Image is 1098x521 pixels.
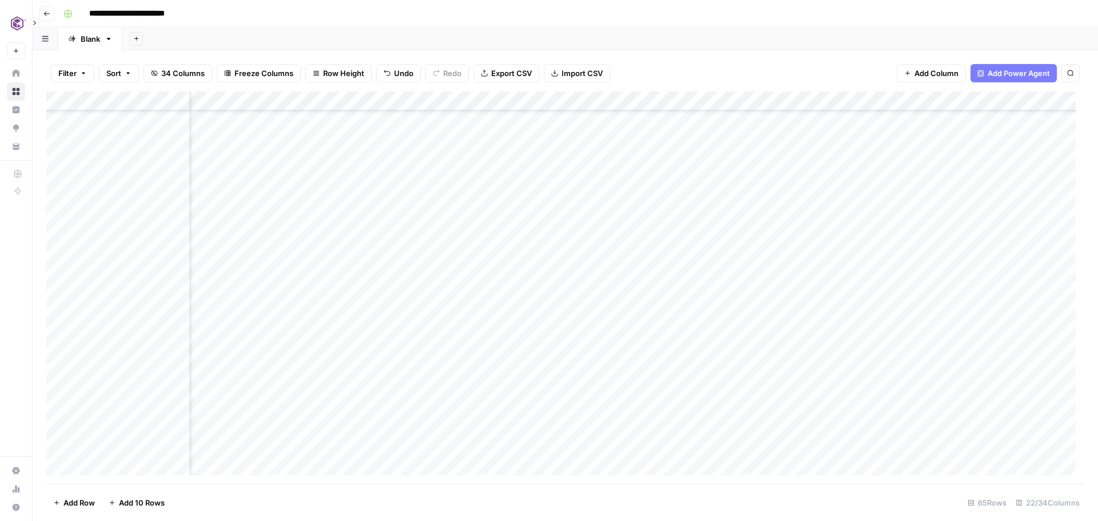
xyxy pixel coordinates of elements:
[51,64,94,82] button: Filter
[544,64,610,82] button: Import CSV
[394,67,413,79] span: Undo
[58,27,122,50] a: Blank
[376,64,421,82] button: Undo
[58,67,77,79] span: Filter
[7,480,25,498] a: Usage
[1011,494,1084,512] div: 22/34 Columns
[217,64,301,82] button: Freeze Columns
[474,64,539,82] button: Export CSV
[914,67,958,79] span: Add Column
[7,101,25,119] a: Insights
[7,137,25,156] a: Your Data
[7,9,25,38] button: Workspace: Commvault
[102,494,172,512] button: Add 10 Rows
[988,67,1050,79] span: Add Power Agent
[81,33,100,45] div: Blank
[323,67,364,79] span: Row Height
[443,67,462,79] span: Redo
[491,67,532,79] span: Export CSV
[897,64,966,82] button: Add Column
[562,67,603,79] span: Import CSV
[7,462,25,480] a: Settings
[63,497,95,508] span: Add Row
[161,67,205,79] span: 34 Columns
[305,64,372,82] button: Row Height
[970,64,1057,82] button: Add Power Agent
[7,498,25,516] button: Help + Support
[7,82,25,101] a: Browse
[7,13,27,34] img: Commvault Logo
[963,494,1011,512] div: 65 Rows
[46,494,102,512] button: Add Row
[425,64,469,82] button: Redo
[234,67,293,79] span: Freeze Columns
[119,497,165,508] span: Add 10 Rows
[144,64,212,82] button: 34 Columns
[99,64,139,82] button: Sort
[7,119,25,137] a: Opportunities
[7,64,25,82] a: Home
[106,67,121,79] span: Sort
